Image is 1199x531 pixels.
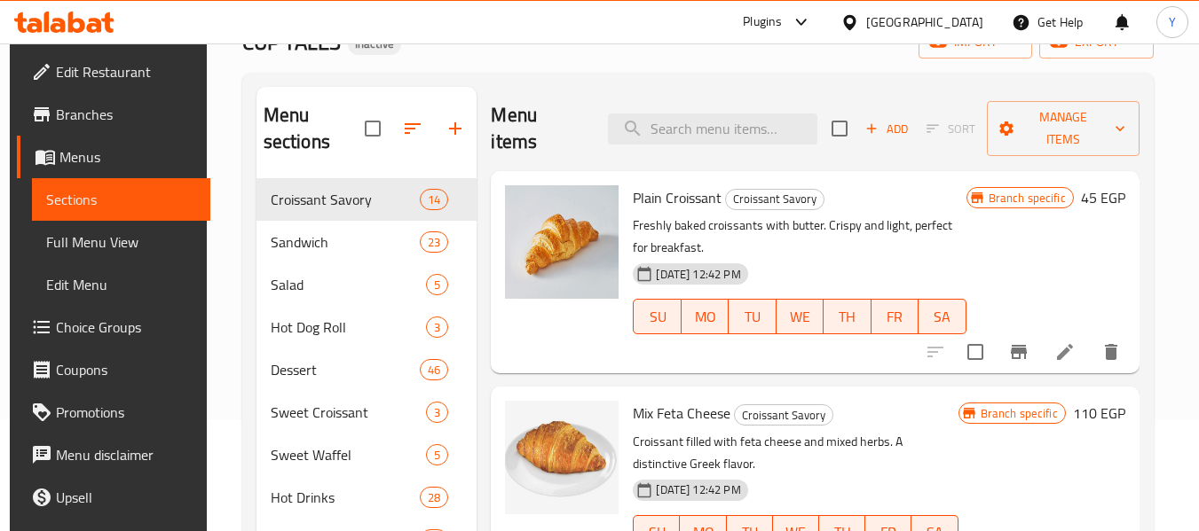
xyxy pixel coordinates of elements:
div: [GEOGRAPHIC_DATA] [866,12,983,32]
button: Branch-specific-item [998,331,1040,373]
span: Select section first [915,115,987,143]
span: TU [736,304,769,330]
a: Upsell [17,476,210,519]
span: Sandwich [271,231,420,253]
span: Hot Drinks [271,487,420,508]
span: Upsell [56,487,196,508]
span: 46 [421,362,447,379]
button: delete [1090,331,1132,373]
img: Plain Croissant [505,185,619,299]
div: items [426,316,448,338]
span: Mix Feta Cheese [633,400,730,426]
span: Manage items [1001,106,1125,151]
span: Sort sections [391,107,434,150]
a: Edit menu item [1054,341,1076,363]
div: Plugins [743,12,782,33]
a: Edit Restaurant [17,51,210,93]
img: Mix Feta Cheese [505,401,619,514]
span: 3 [427,404,447,421]
span: Croissant Savory [726,189,824,209]
a: Branches [17,93,210,136]
a: Full Menu View [32,221,210,263]
div: Dessert46 [256,348,477,391]
span: import [933,31,1018,53]
div: Croissant Savory [734,404,833,426]
span: Edit Restaurant [56,61,196,82]
span: 5 [427,447,447,464]
span: Promotions [56,402,196,423]
span: Coupons [56,359,196,380]
span: Branch specific [982,190,1073,207]
span: Choice Groups [56,316,196,338]
button: Manage items [987,101,1140,156]
div: Croissant Savory [725,189,824,210]
span: Select all sections [354,110,391,147]
span: Branch specific [974,405,1065,422]
button: MO [682,299,729,334]
span: 3 [427,319,447,336]
span: Sweet Waffel [271,444,427,465]
span: SA [926,304,958,330]
a: Coupons [17,348,210,391]
span: Sweet Croissant [271,402,427,423]
span: Menus [59,146,196,168]
a: Promotions [17,391,210,433]
p: Croissant filled with feta cheese and mixed herbs. A distinctive Greek flavor. [633,431,958,475]
span: SU [641,304,674,330]
div: Hot Drinks28 [256,476,477,519]
span: Branches [56,104,196,125]
div: items [426,274,448,295]
div: items [426,402,448,423]
span: Hot Dog Roll [271,316,427,338]
span: [DATE] 12:42 PM [649,481,747,498]
div: Sweet Waffel5 [256,433,477,476]
button: SA [919,299,966,334]
h6: 45 EGP [1081,185,1125,210]
div: items [420,231,448,253]
span: 14 [421,191,447,208]
span: Add item [858,115,915,143]
div: items [426,444,448,465]
h2: Menu items [491,102,587,155]
span: Select section [821,110,858,147]
span: FR [879,304,911,330]
button: WE [777,299,824,334]
input: search [608,113,817,144]
div: Hot Dog Roll3 [256,306,477,348]
span: Edit Menu [46,274,196,295]
a: Choice Groups [17,306,210,348]
span: Croissant Savory [271,189,420,210]
div: items [420,189,448,210]
span: Menu disclaimer [56,444,196,465]
button: FR [872,299,919,334]
span: MO [689,304,722,330]
span: Full Menu View [46,231,196,253]
span: export [1053,31,1140,53]
button: TH [824,299,871,334]
span: 5 [427,277,447,293]
h2: Menu sections [264,102,366,155]
span: Plain Croissant [633,184,722,211]
div: items [420,359,448,380]
span: Sections [46,189,196,210]
a: Menu disclaimer [17,433,210,476]
span: 23 [421,234,447,251]
div: Salad5 [256,263,477,306]
span: WE [784,304,816,330]
div: Croissant Savory14 [256,178,477,221]
span: [DATE] 12:42 PM [649,266,747,283]
button: TU [729,299,776,334]
span: 28 [421,489,447,506]
p: Freshly baked croissants with butter. Crispy and light, perfect for breakfast. [633,215,966,259]
div: Salad [271,274,427,295]
span: Dessert [271,359,420,380]
button: SU [633,299,681,334]
a: Sections [32,178,210,221]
